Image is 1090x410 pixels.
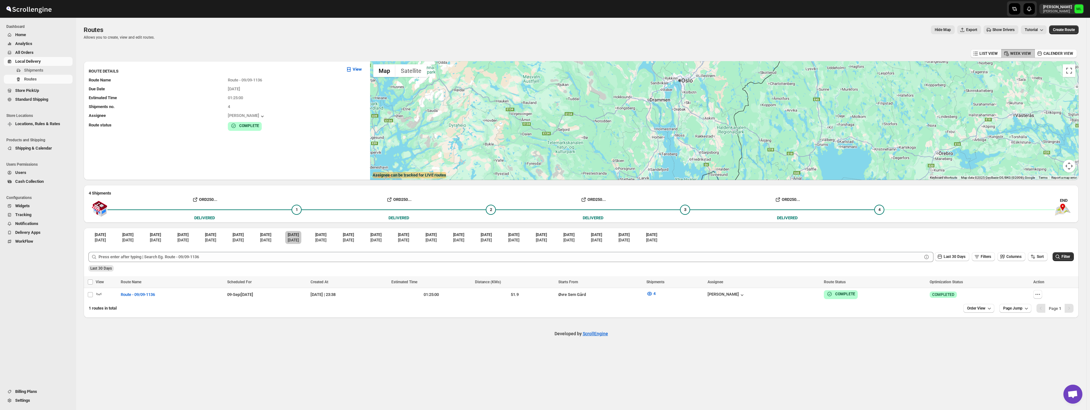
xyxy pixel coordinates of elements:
[92,196,107,221] img: shop.svg
[150,232,161,237] p: [DATE]
[930,280,963,284] span: Optimization Status
[4,119,73,128] button: Locations, Rules & Rates
[708,292,745,298] button: [PERSON_NAME]
[15,239,33,244] span: WorkFlow
[15,230,41,235] span: Delivery Apps
[653,291,656,296] span: 4
[1025,28,1038,32] span: Tutorial
[4,75,73,84] button: Routes
[228,113,266,119] button: [PERSON_NAME]
[194,215,215,221] div: DELIVERED
[533,231,549,244] button: [DATE][DATE]
[398,238,409,243] p: [DATE]
[4,210,73,219] button: Tracking
[150,238,161,243] p: [DATE]
[15,88,39,93] span: Store PickUp
[388,215,409,221] div: DELIVERED
[646,238,657,243] p: [DATE]
[1053,27,1075,32] span: Create Route
[233,238,244,243] p: [DATE]
[1039,176,1048,179] a: Terms (opens in new tab)
[15,50,34,55] span: All Orders
[228,104,230,109] span: 4
[1001,49,1035,58] button: WEEK VIEW
[1021,25,1047,34] button: Tutorial
[646,280,664,284] span: Shipments
[89,78,111,82] span: Route Name
[1033,280,1044,284] span: Action
[1076,7,1081,11] text: ML
[230,123,259,129] button: COMPLETE
[451,231,467,244] button: [DATE][DATE]
[368,231,384,244] button: [DATE][DATE]
[122,232,133,237] p: [DATE]
[95,232,106,237] p: [DATE]
[15,389,37,394] span: Billing Plans
[1037,254,1044,259] span: Sort
[285,231,301,244] button: [DATE][DATE]
[619,238,630,243] p: [DATE]
[1063,385,1082,404] div: Open chat
[1063,64,1075,77] button: Toggle fullscreen view
[5,1,53,17] img: ScrollEngine
[24,68,43,73] span: Shipments
[824,280,846,284] span: Route Status
[643,289,659,299] button: 4
[202,231,219,244] button: [DATE][DATE]
[89,306,117,311] span: 1 routes in total
[6,162,73,167] span: Users Permissions
[536,232,547,237] p: [DATE]
[313,231,329,244] button: [DATE][DATE]
[199,197,217,202] b: ORD250...
[92,231,108,244] button: [DATE][DATE]
[84,26,103,34] span: Routes
[228,95,243,100] span: 01:25:00
[997,252,1025,261] button: Columns
[84,35,155,40] p: Allows you to create, view and edit routes.
[423,231,439,244] button: [DATE][DATE]
[15,179,44,184] span: Cash Collection
[15,170,26,175] span: Users
[961,176,1035,179] span: Map data ©2025 GeoBasis-DE/BKG (©2009), Google
[296,207,298,212] span: 1
[311,291,388,298] div: [DATE] | 23:38
[1039,4,1084,14] button: User menu
[4,168,73,177] button: Users
[353,67,362,72] b: View
[4,66,73,75] button: Shipments
[583,215,603,221] div: DELIVERED
[563,232,574,237] p: [DATE]
[4,228,73,237] button: Delivery Apps
[117,290,159,300] button: Route - 09/09-1136
[453,232,464,237] p: [DATE]
[558,280,578,284] span: Starts From
[15,59,41,64] span: Local Delivery
[453,238,464,243] p: [DATE]
[6,24,73,29] span: Dashboard
[967,306,985,311] span: Order View
[96,280,104,284] span: View
[587,197,606,202] b: ORD250...
[619,232,630,237] p: [DATE]
[935,252,969,261] button: Last 30 Days
[644,231,660,244] button: [DATE][DATE]
[4,396,73,405] button: Settings
[395,64,427,77] button: Show satellite imagery
[1043,51,1073,56] span: CALENDER VIEW
[89,86,105,91] span: Due Date
[591,238,602,243] p: [DATE]
[393,197,412,202] b: ORD250...
[4,144,73,153] button: Shipping & Calendar
[4,237,73,246] button: WorkFlow
[15,41,32,46] span: Analytics
[15,203,30,208] span: Widgets
[120,231,136,244] button: [DATE][DATE]
[979,51,998,56] span: LIST VIEW
[315,232,326,237] p: [DATE]
[475,280,501,284] span: Distance (KMs)
[373,172,446,178] label: Assignee can be tracked for LIVE routes
[561,231,577,244] button: [DATE][DATE]
[1053,252,1074,261] button: Filter
[205,238,216,243] p: [DATE]
[373,64,395,77] button: Show street map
